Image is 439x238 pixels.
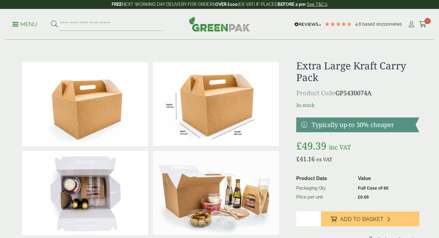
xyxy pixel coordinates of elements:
[307,2,327,7] a: See T&C's
[321,211,419,226] button: Add to Basket
[296,139,326,152] bdi: 49.39
[189,17,250,31] img: GreenPak Supplies
[419,20,427,29] a: 0
[294,193,355,202] td: Price per unit
[296,155,300,163] span: £
[12,21,37,27] a: Menu
[153,151,279,235] img: IMG_5960 (Large)
[358,195,369,199] bdi: 0.69
[355,22,362,27] span: 4.8
[294,174,355,184] th: Product Data
[153,62,279,146] img: CarryPack_XL
[296,89,335,97] span: Product Code
[316,156,332,163] span: ex VAT
[22,62,148,146] img: IMG_5980 (Large)
[296,101,419,109] p: In stock
[22,151,148,235] img: IMG_5982 (Large)
[324,21,352,27] div: 4.79 Stars
[362,22,381,27] span: Based on
[355,174,417,184] th: Value
[278,2,306,7] strong: BEFORE 2 pm
[408,21,415,27] i: My Account
[329,143,351,151] span: inc VAT
[358,195,360,199] span: £
[296,139,302,152] span: £
[294,183,355,193] td: Packaging Qty
[419,21,427,27] i: Cart
[358,186,388,191] strong: Full Case of 60
[340,216,384,223] span: Add to Basket
[294,22,321,27] img: REVIEWS.io
[387,22,402,27] span: reviews
[296,155,315,163] bdi: 41.16
[112,2,122,7] strong: FREE
[425,18,431,24] span: 0
[296,88,419,98] p: GP5430074A
[215,2,238,7] strong: OVER £100
[12,21,37,28] p: Menu
[381,22,387,27] span: 211
[296,60,419,84] h1: Extra Large Kraft Carry Pack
